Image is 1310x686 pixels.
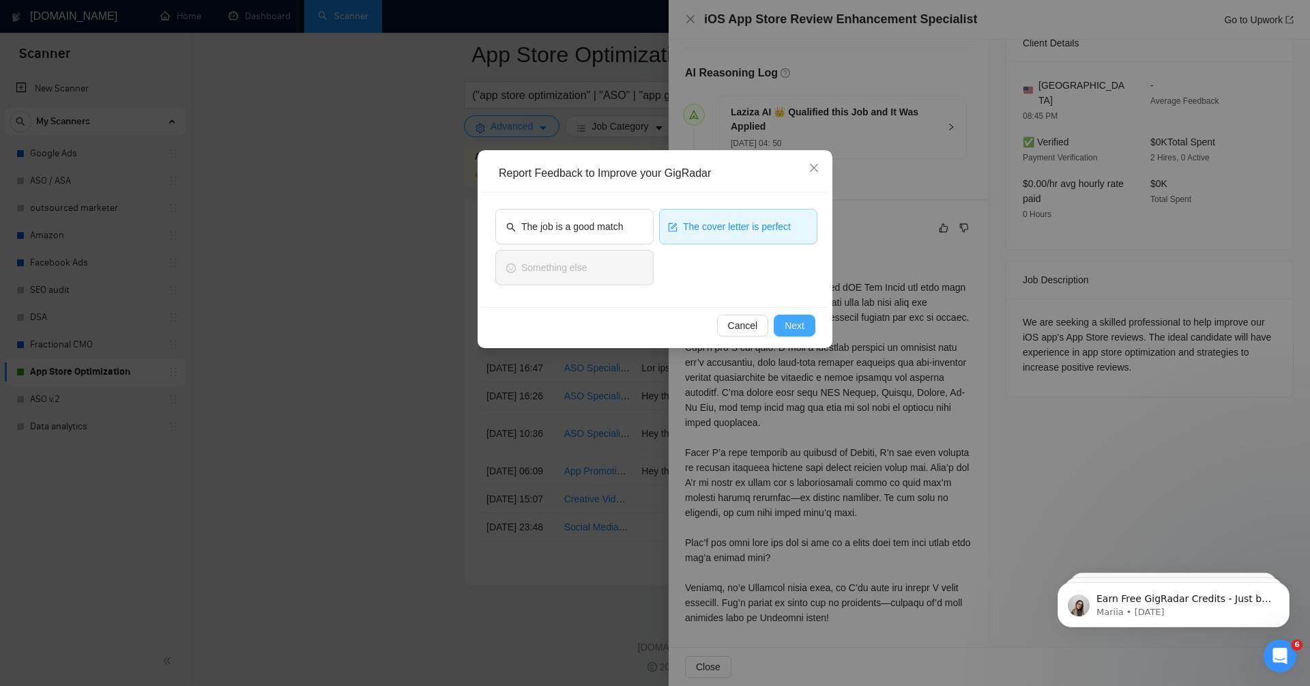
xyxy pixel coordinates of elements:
span: The cover letter is perfect [683,219,791,234]
span: Next [785,318,804,333]
button: smileSomething else [495,250,654,285]
button: formThe cover letter is perfect [659,209,817,244]
iframe: Intercom notifications message [1037,554,1310,649]
iframe: Intercom live chat [1264,640,1296,672]
button: Close [796,150,832,187]
span: form [668,221,678,231]
button: searchThe job is a good match [495,209,654,244]
button: Cancel [717,315,769,337]
span: Earn Free GigRadar Credits - Just by Sharing Your Story! 💬 Want more credits for sending proposal... [59,40,235,376]
span: close [809,162,819,173]
p: Message from Mariia, sent 7w ago [59,53,235,65]
span: Cancel [728,318,758,333]
button: Next [774,315,815,337]
span: search [506,221,516,231]
div: Report Feedback to Improve your GigRadar [499,166,821,181]
span: The job is a good match [521,219,623,234]
span: 6 [1292,640,1302,651]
